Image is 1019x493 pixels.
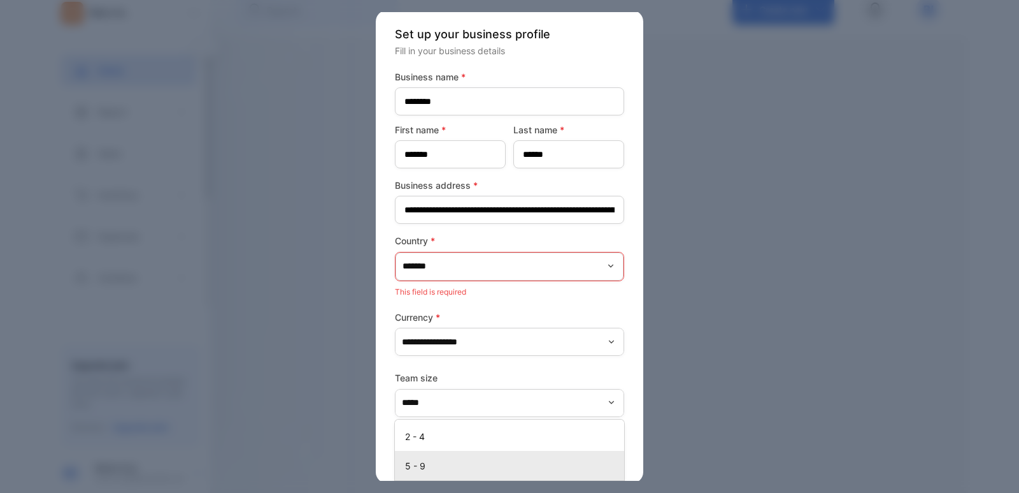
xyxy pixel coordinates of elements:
[395,234,624,247] label: Country
[395,179,624,192] label: Business address
[395,284,624,300] p: This field is required
[395,26,624,43] p: Set up your business profile
[405,459,619,473] p: 5 - 9
[405,430,619,443] p: 2 - 4
[395,371,624,385] label: Team size
[395,123,506,136] label: First name
[513,123,624,136] label: Last name
[395,70,624,84] label: Business name
[395,311,624,324] label: Currency
[395,44,624,57] p: Fill in your business details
